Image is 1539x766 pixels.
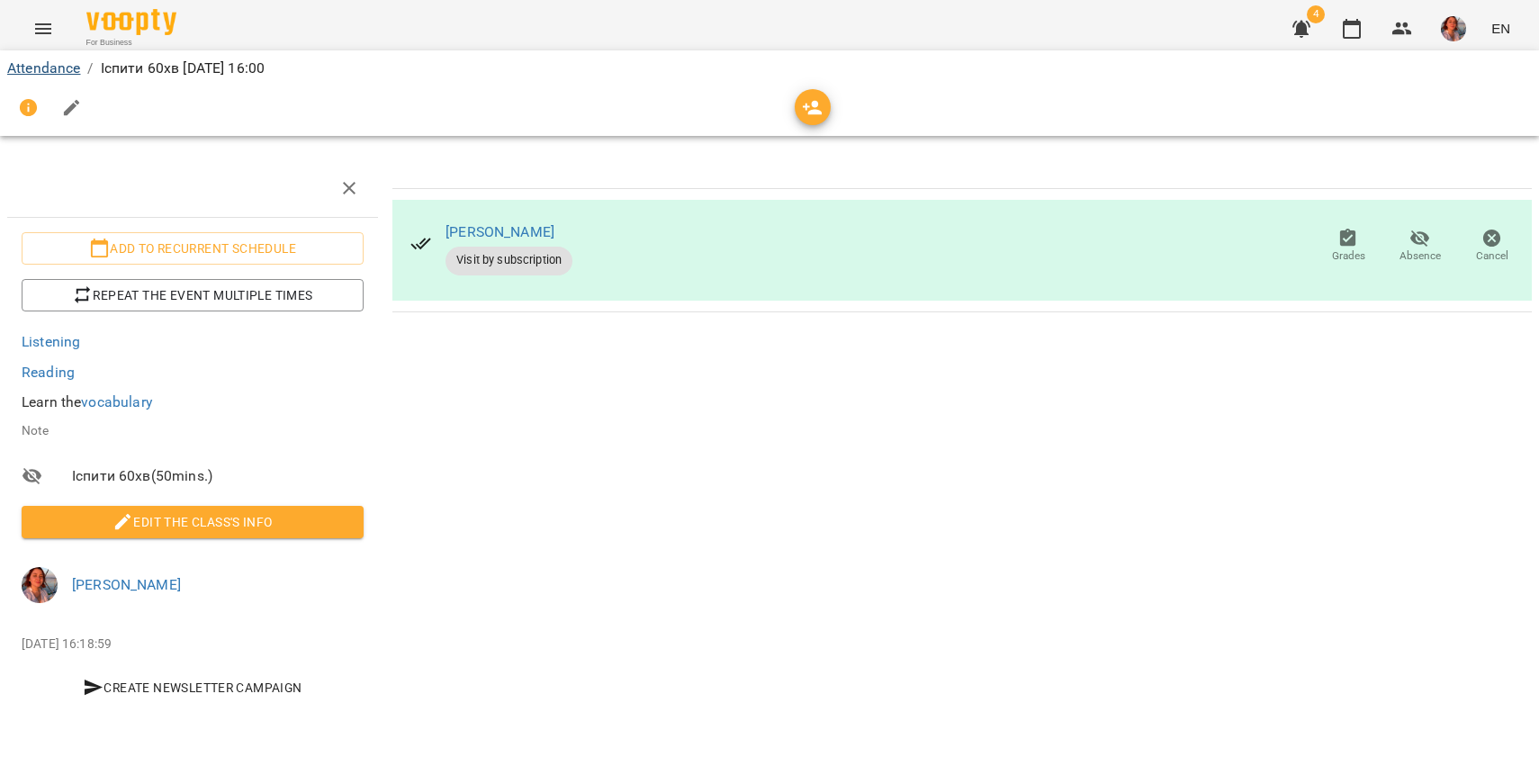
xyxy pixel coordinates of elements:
span: Create Newsletter Campaign [29,677,356,698]
img: 1ca8188f67ff8bc7625fcfef7f64a17b.jpeg [22,567,58,603]
span: Edit the class's Info [36,511,349,533]
a: Listening [22,333,80,350]
button: Edit the class's Info [22,506,364,538]
a: [PERSON_NAME] [72,576,181,593]
li: / [87,58,93,79]
span: Add to recurrent schedule [36,238,349,259]
button: Absence [1384,221,1456,272]
a: Reading [22,364,75,381]
span: Cancel [1476,248,1508,264]
span: Grades [1332,248,1365,264]
span: Repeat the event multiple times [36,284,349,306]
button: Cancel [1456,221,1528,272]
p: Note [22,422,364,440]
span: Іспити 60хв ( 50 mins. ) [72,465,364,487]
p: [DATE] 16:18:59 [22,635,364,653]
a: [PERSON_NAME] [445,223,554,240]
span: Absence [1399,248,1441,264]
span: Visit by subscription [445,252,572,268]
span: 4 [1307,5,1325,23]
img: Voopty Logo [86,9,176,35]
button: Add to recurrent schedule [22,232,364,265]
button: Create Newsletter Campaign [22,671,364,704]
button: Repeat the event multiple times [22,279,364,311]
a: Attendance [7,59,80,77]
button: Grades [1312,221,1384,272]
span: EN [1491,19,1510,38]
p: Іспити 60хв [DATE] 16:00 [101,58,265,79]
a: vocabulary [81,393,151,410]
img: 1ca8188f67ff8bc7625fcfef7f64a17b.jpeg [1441,16,1466,41]
button: EN [1484,12,1517,45]
nav: breadcrumb [7,58,1532,79]
p: Learn the [22,392,364,413]
button: Menu [22,7,65,50]
span: For Business [86,37,176,49]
